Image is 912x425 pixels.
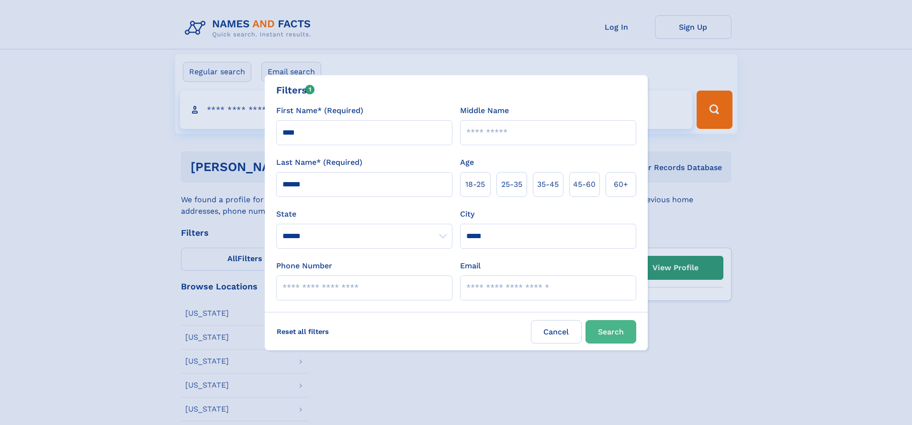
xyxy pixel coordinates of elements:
label: Age [460,157,474,168]
label: First Name* (Required) [276,105,363,116]
label: City [460,208,474,220]
span: 60+ [614,179,628,190]
label: State [276,208,452,220]
label: Cancel [531,320,582,344]
label: Reset all filters [270,320,335,343]
span: 35‑45 [537,179,559,190]
label: Email [460,260,481,272]
span: 18‑25 [465,179,485,190]
span: 25‑35 [501,179,522,190]
div: Filters [276,83,315,97]
label: Middle Name [460,105,509,116]
label: Last Name* (Required) [276,157,362,168]
span: 45‑60 [573,179,596,190]
label: Phone Number [276,260,332,272]
button: Search [585,320,636,344]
